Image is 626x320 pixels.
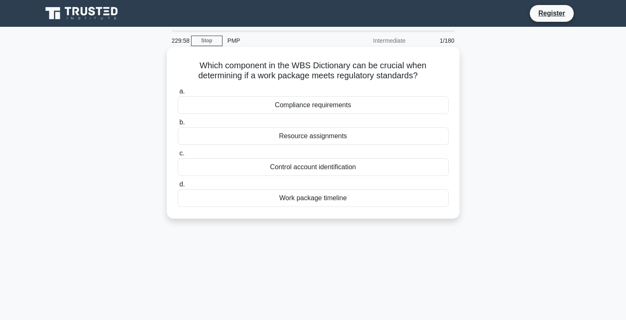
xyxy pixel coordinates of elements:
a: Stop [191,36,222,46]
span: a. [179,88,185,95]
span: b. [179,119,185,126]
div: Compliance requirements [178,96,449,114]
div: 229:58 [167,32,191,49]
div: PMP [222,32,337,49]
div: Work package timeline [178,189,449,207]
h5: Which component in the WBS Dictionary can be crucial when determining if a work package meets reg... [177,60,450,81]
span: c. [179,150,184,157]
div: Resource assignments [178,127,449,145]
div: Control account identification [178,158,449,176]
div: 1/180 [411,32,460,49]
div: Intermediate [337,32,411,49]
span: d. [179,181,185,188]
a: Register [533,8,570,18]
